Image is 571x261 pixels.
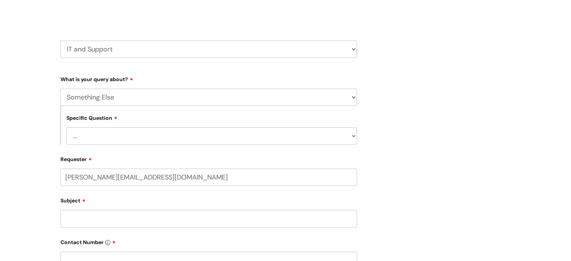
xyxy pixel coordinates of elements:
label: Subject [60,195,357,204]
label: Specific Question [66,114,118,121]
label: Requester [60,154,357,163]
input: Email [60,169,357,186]
label: Contact Number [60,237,357,246]
img: info-icon.svg [105,240,110,245]
label: What is your query about? [60,74,357,83]
h2: Select issue type [60,2,357,16]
